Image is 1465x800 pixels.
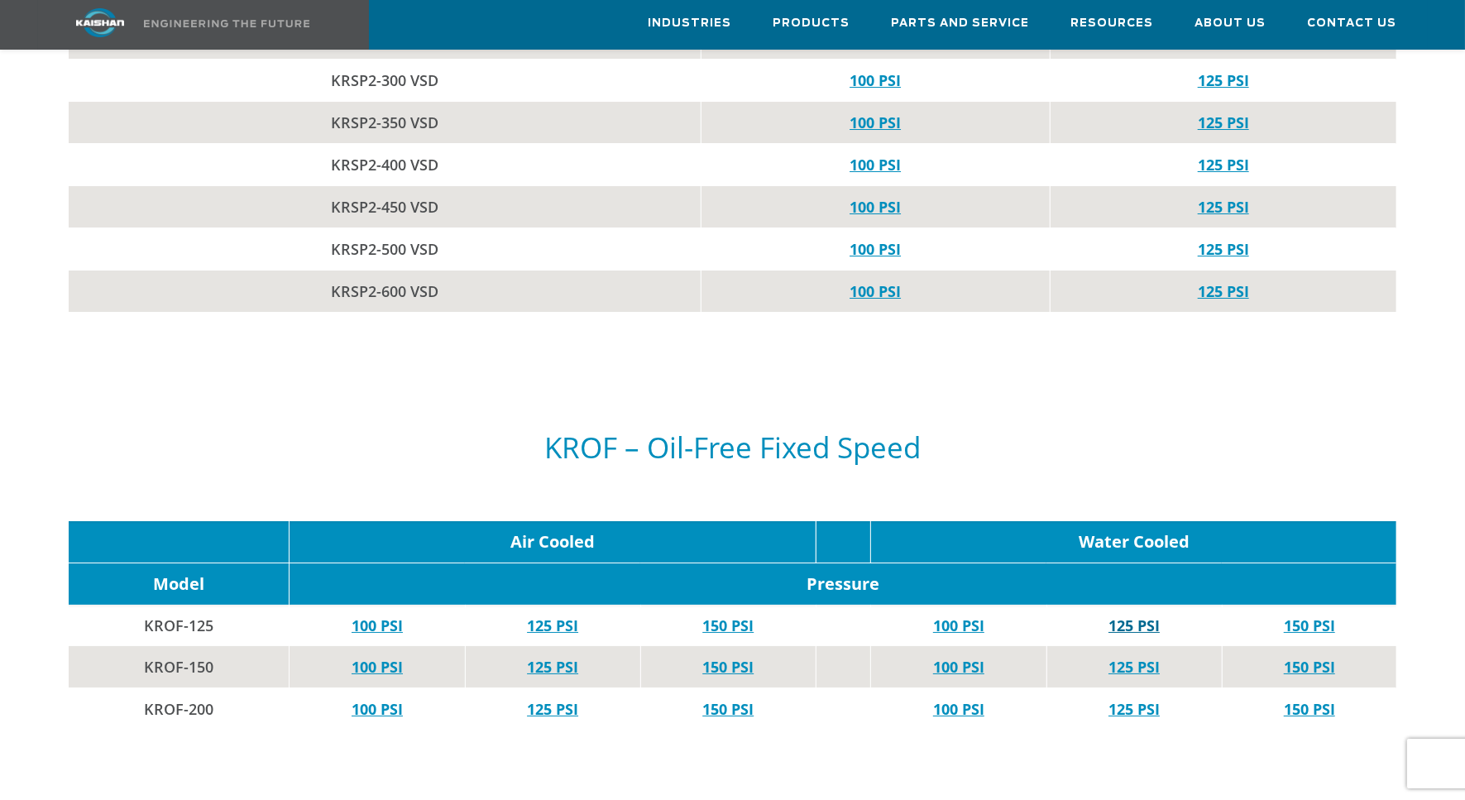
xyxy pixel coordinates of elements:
[1198,239,1249,259] a: 125 PSI
[850,155,901,175] a: 100 PSI
[1198,113,1249,132] a: 125 PSI
[850,113,901,132] a: 100 PSI
[69,646,290,688] td: KROF-150
[69,432,1396,463] h5: KROF – Oil-Free Fixed Speed
[1198,197,1249,217] a: 125 PSI
[1071,14,1154,33] span: Resources
[69,228,701,271] td: KRSP2-500 VSD
[850,281,901,301] a: 100 PSI
[290,521,816,563] td: Air Cooled
[1198,70,1249,90] a: 125 PSI
[527,657,578,677] a: 125 PSI
[1284,657,1335,677] a: 150 PSI
[850,70,901,90] a: 100 PSI
[850,239,901,259] a: 100 PSI
[69,563,290,606] td: Model
[1108,616,1160,635] a: 125 PSI
[850,197,901,217] a: 100 PSI
[1284,699,1335,719] a: 150 PSI
[69,688,290,731] td: KROF-200
[352,657,403,677] a: 100 PSI
[871,521,1396,563] td: Water Cooled
[702,616,754,635] a: 150 PSI
[69,60,701,102] td: KRSP2-300 VSD
[1198,155,1249,175] a: 125 PSI
[649,1,732,46] a: Industries
[1195,1,1266,46] a: About Us
[352,616,403,635] a: 100 PSI
[69,271,701,313] td: KRSP2-600 VSD
[649,14,732,33] span: Industries
[1108,699,1160,719] a: 125 PSI
[1195,14,1266,33] span: About Us
[69,186,701,228] td: KRSP2-450 VSD
[69,144,701,186] td: KRSP2-400 VSD
[290,563,1396,606] td: Pressure
[1308,1,1397,46] a: Contact Us
[702,699,754,719] a: 150 PSI
[69,605,290,646] td: KROF-125
[933,699,984,719] a: 100 PSI
[892,1,1030,46] a: Parts and Service
[352,699,403,719] a: 100 PSI
[702,657,754,677] a: 150 PSI
[1108,657,1160,677] a: 125 PSI
[144,20,309,27] img: Engineering the future
[1198,281,1249,301] a: 125 PSI
[1071,1,1154,46] a: Resources
[38,8,162,37] img: kaishan logo
[527,616,578,635] a: 125 PSI
[1284,616,1335,635] a: 150 PSI
[1308,14,1397,33] span: Contact Us
[527,699,578,719] a: 125 PSI
[933,657,984,677] a: 100 PSI
[773,1,850,46] a: Products
[773,14,850,33] span: Products
[933,616,984,635] a: 100 PSI
[892,14,1030,33] span: Parts and Service
[69,102,701,144] td: KRSP2-350 VSD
